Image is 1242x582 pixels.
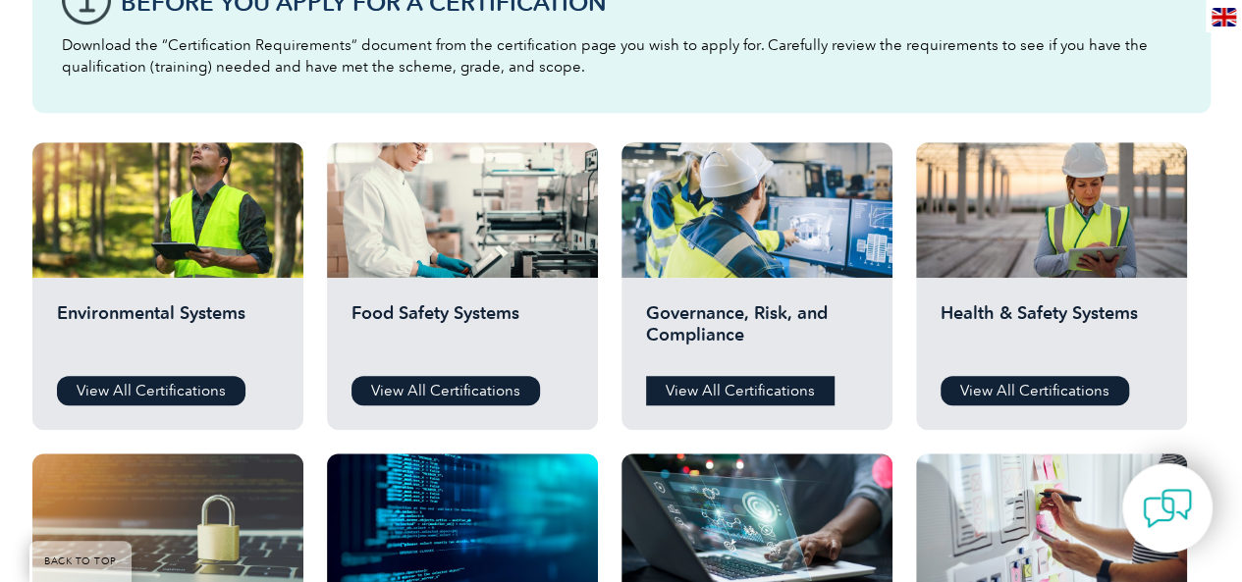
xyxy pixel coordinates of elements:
a: View All Certifications [941,376,1129,405]
img: contact-chat.png [1143,484,1192,533]
h2: Governance, Risk, and Compliance [646,302,868,361]
a: View All Certifications [57,376,245,405]
p: Download the “Certification Requirements” document from the certification page you wish to apply ... [62,34,1181,78]
a: BACK TO TOP [29,541,132,582]
h2: Health & Safety Systems [941,302,1162,361]
a: View All Certifications [351,376,540,405]
img: en [1212,8,1236,26]
h2: Food Safety Systems [351,302,573,361]
h2: Environmental Systems [57,302,279,361]
a: View All Certifications [646,376,835,405]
